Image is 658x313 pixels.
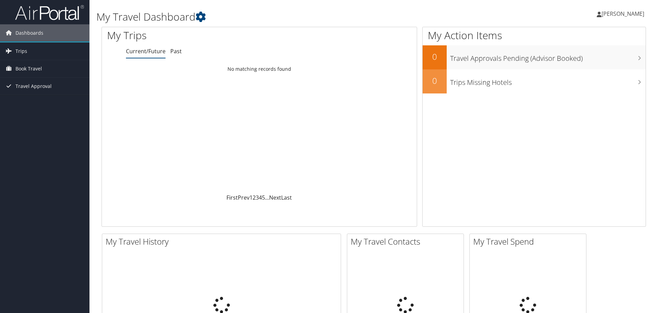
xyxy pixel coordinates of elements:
a: 5 [262,194,265,201]
h1: My Trips [107,28,280,43]
h2: My Travel Contacts [351,236,464,247]
span: … [265,194,269,201]
a: 1 [250,194,253,201]
span: Trips [15,43,27,60]
img: airportal-logo.png [15,4,84,21]
td: No matching records found [102,63,417,75]
a: 3 [256,194,259,201]
span: Travel Approval [15,78,52,95]
a: Current/Future [126,47,166,55]
a: Prev [238,194,250,201]
h2: 0 [423,51,447,63]
span: [PERSON_NAME] [602,10,644,18]
span: Book Travel [15,60,42,77]
a: Last [281,194,292,201]
h2: My Travel History [106,236,341,247]
a: 2 [253,194,256,201]
a: 0Trips Missing Hotels [423,69,646,93]
h2: 0 [423,75,447,87]
h3: Travel Approvals Pending (Advisor Booked) [450,50,646,63]
h1: My Action Items [423,28,646,43]
a: Next [269,194,281,201]
a: 0Travel Approvals Pending (Advisor Booked) [423,45,646,69]
a: Past [170,47,182,55]
a: 4 [259,194,262,201]
h3: Trips Missing Hotels [450,74,646,87]
span: Dashboards [15,24,43,42]
a: First [226,194,238,201]
a: [PERSON_NAME] [597,3,651,24]
h1: My Travel Dashboard [96,10,466,24]
h2: My Travel Spend [473,236,586,247]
